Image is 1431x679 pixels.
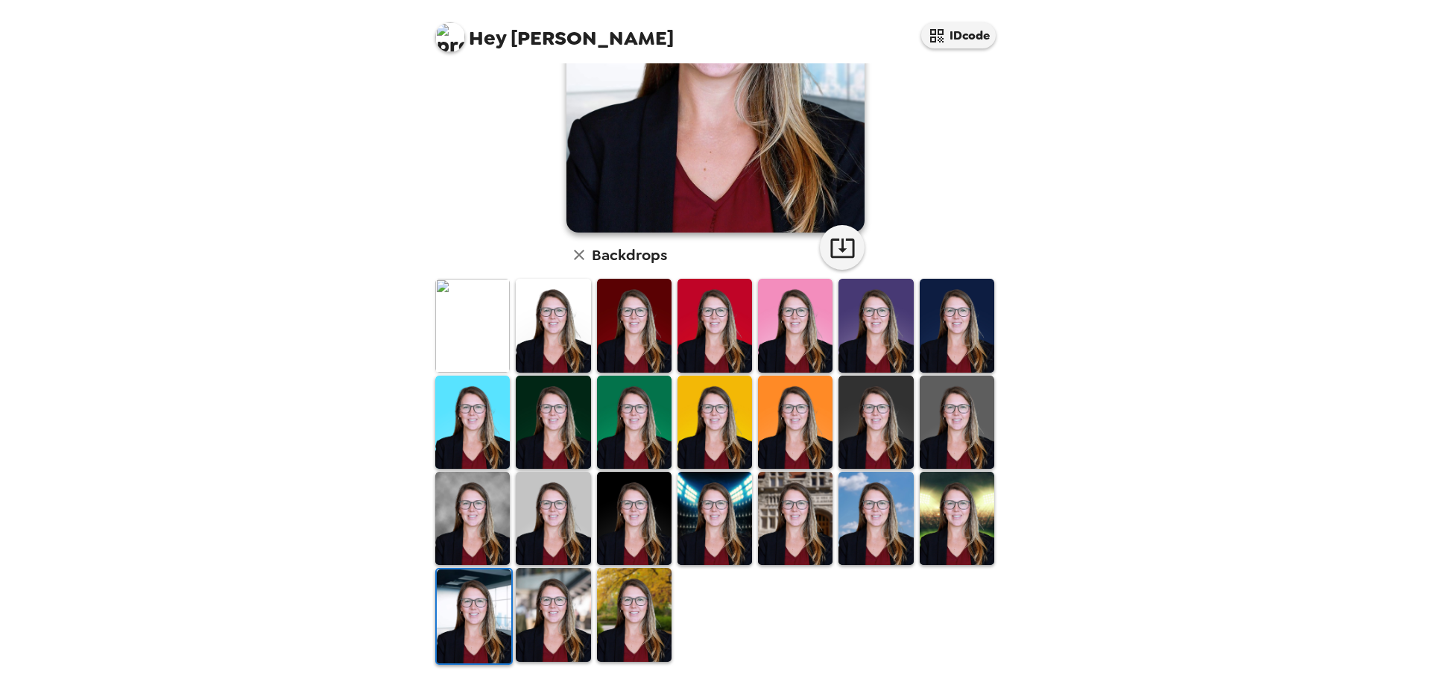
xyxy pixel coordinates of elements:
span: [PERSON_NAME] [435,15,674,48]
h6: Backdrops [592,243,667,267]
img: profile pic [435,22,465,52]
img: Original [435,279,510,372]
button: IDcode [921,22,996,48]
span: Hey [469,25,506,51]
